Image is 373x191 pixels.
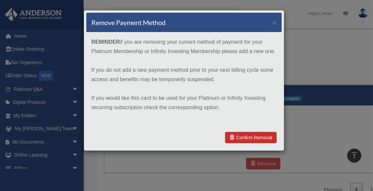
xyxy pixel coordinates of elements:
[272,19,277,26] button: ×
[91,93,277,112] p: If you would like this card to be used for your Platinum or Infinity Investing recurring subscrip...
[91,18,166,27] h4: Remove Payment Method
[86,32,282,127] div: if you are removing your current method of payment for your Platinum Membership or Infinity Inves...
[225,132,277,143] a: Confirm Removal
[91,65,277,84] p: If you do not add a new payment method prior to your next billing cycle some access and benefits ...
[91,39,120,45] strong: REMINDER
